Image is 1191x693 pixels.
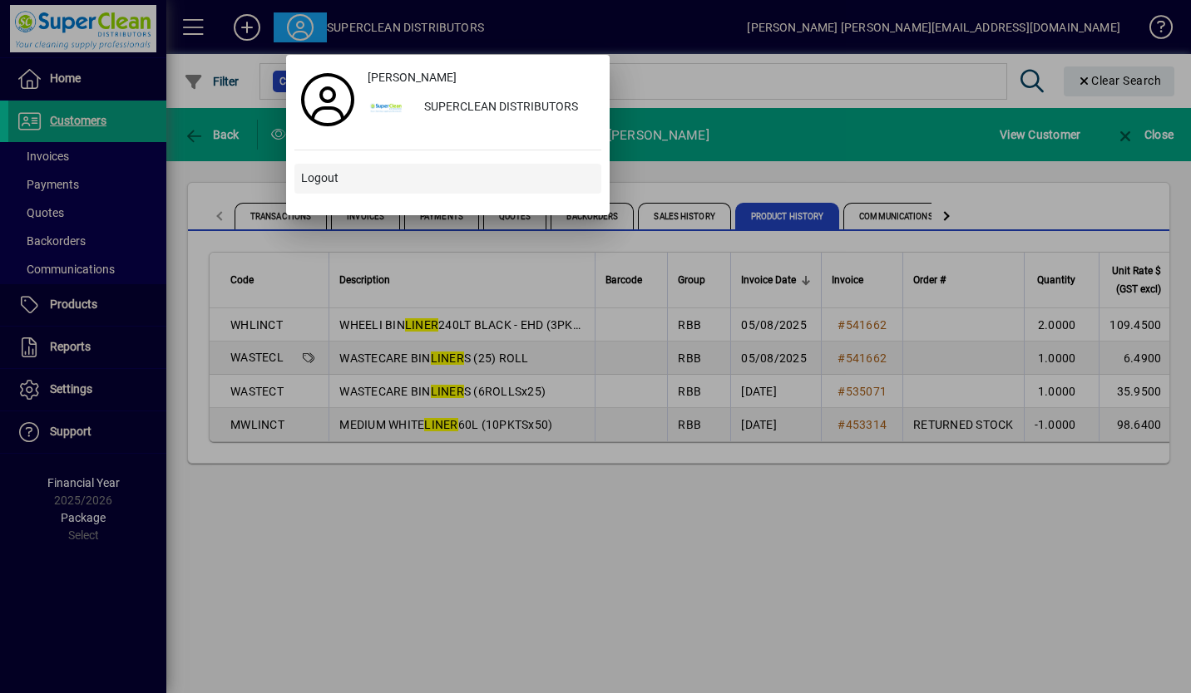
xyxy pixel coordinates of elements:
div: SUPERCLEAN DISTRIBUTORS [411,93,601,123]
button: SUPERCLEAN DISTRIBUTORS [361,93,601,123]
button: Logout [294,164,601,194]
a: Profile [294,85,361,115]
span: [PERSON_NAME] [368,69,457,86]
a: [PERSON_NAME] [361,63,601,93]
span: Logout [301,170,339,187]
